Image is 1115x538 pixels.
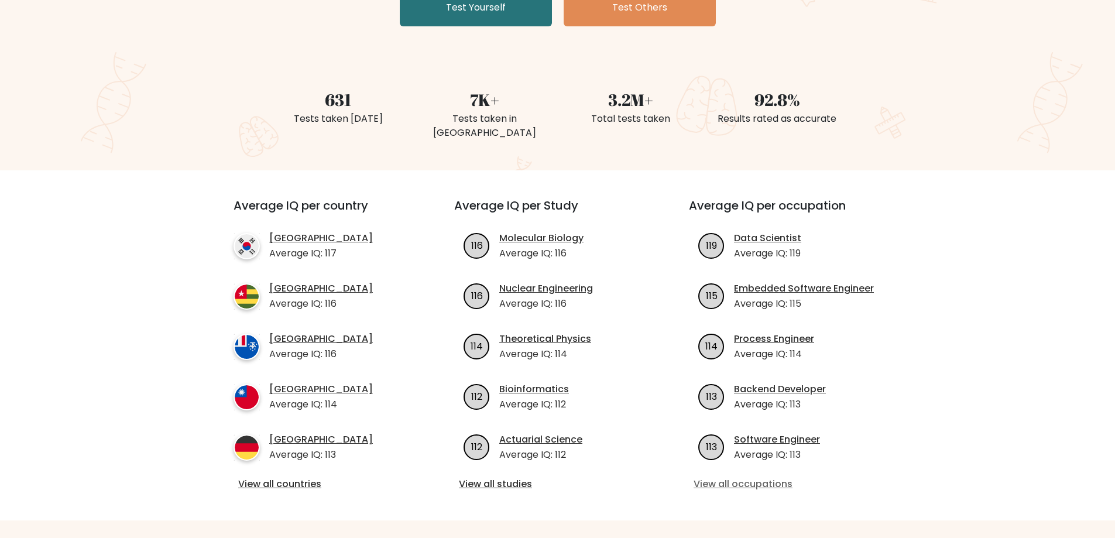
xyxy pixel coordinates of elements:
p: Average IQ: 117 [269,246,373,261]
p: Average IQ: 119 [734,246,801,261]
text: 113 [706,389,717,403]
div: Tests taken [DATE] [272,112,404,126]
div: Results rated as accurate [711,112,843,126]
text: 112 [471,389,482,403]
div: 3.2M+ [565,87,697,112]
p: Average IQ: 112 [499,397,569,412]
p: Average IQ: 113 [269,448,373,462]
a: Software Engineer [734,433,820,447]
a: [GEOGRAPHIC_DATA] [269,332,373,346]
a: [GEOGRAPHIC_DATA] [269,382,373,396]
a: Actuarial Science [499,433,582,447]
a: Backend Developer [734,382,826,396]
a: View all countries [238,477,407,491]
text: 116 [471,238,483,252]
p: Average IQ: 114 [734,347,814,361]
img: country [234,334,260,360]
a: View all studies [459,477,656,491]
img: country [234,434,260,461]
p: Average IQ: 113 [734,397,826,412]
a: Bioinformatics [499,382,569,396]
text: 119 [706,238,717,252]
div: 631 [272,87,404,112]
a: Data Scientist [734,231,801,245]
p: Average IQ: 113 [734,448,820,462]
a: [GEOGRAPHIC_DATA] [269,433,373,447]
a: View all occupations [694,477,891,491]
p: Average IQ: 112 [499,448,582,462]
p: Average IQ: 116 [499,297,593,311]
text: 112 [471,440,482,453]
div: Tests taken in [GEOGRAPHIC_DATA] [418,112,551,140]
a: Nuclear Engineering [499,282,593,296]
p: Average IQ: 116 [499,246,584,261]
p: Average IQ: 116 [269,297,373,311]
text: 116 [471,289,483,302]
img: country [234,233,260,259]
p: Average IQ: 114 [269,397,373,412]
a: Theoretical Physics [499,332,591,346]
h3: Average IQ per occupation [689,198,896,227]
img: country [234,283,260,310]
div: 92.8% [711,87,843,112]
img: country [234,384,260,410]
text: 114 [471,339,483,352]
text: 115 [706,289,718,302]
div: 7K+ [418,87,551,112]
text: 113 [706,440,717,453]
a: [GEOGRAPHIC_DATA] [269,282,373,296]
p: Average IQ: 116 [269,347,373,361]
h3: Average IQ per Study [454,198,661,227]
h3: Average IQ per country [234,198,412,227]
a: [GEOGRAPHIC_DATA] [269,231,373,245]
text: 114 [705,339,718,352]
a: Embedded Software Engineer [734,282,874,296]
p: Average IQ: 114 [499,347,591,361]
a: Molecular Biology [499,231,584,245]
div: Total tests taken [565,112,697,126]
a: Process Engineer [734,332,814,346]
p: Average IQ: 115 [734,297,874,311]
